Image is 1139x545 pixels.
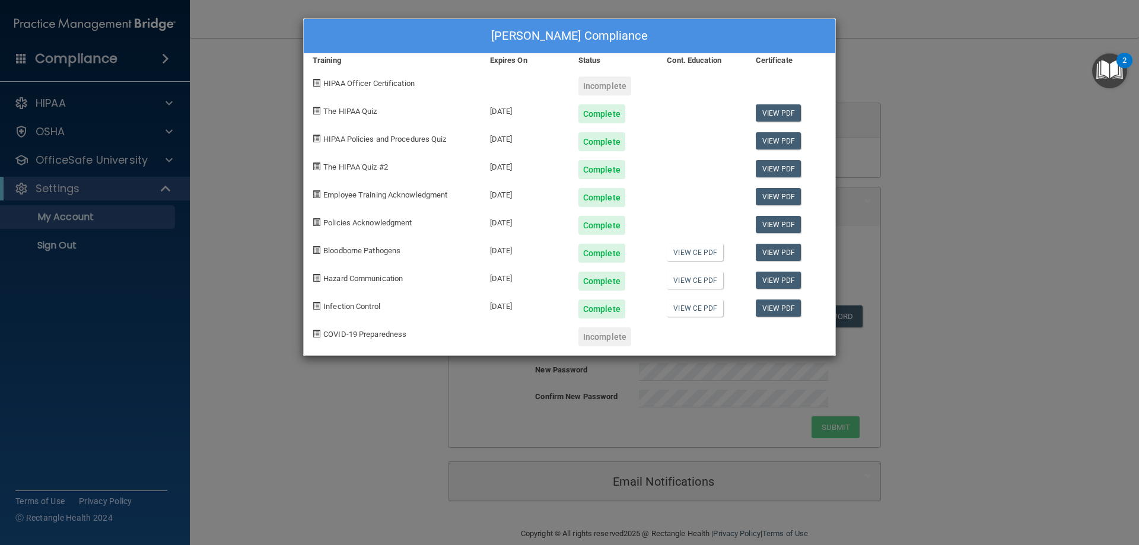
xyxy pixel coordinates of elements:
div: Cont. Education [658,53,746,68]
div: [DATE] [481,95,569,123]
a: View PDF [756,160,801,177]
div: Complete [578,272,625,291]
div: Complete [578,104,625,123]
div: [DATE] [481,151,569,179]
div: [DATE] [481,291,569,318]
span: Hazard Communication [323,274,403,283]
div: Complete [578,160,625,179]
div: 2 [1122,60,1127,76]
div: [DATE] [481,207,569,235]
div: Complete [578,132,625,151]
a: View CE PDF [667,244,723,261]
a: View CE PDF [667,272,723,289]
span: The HIPAA Quiz #2 [323,162,388,171]
div: Incomplete [578,77,631,95]
div: [DATE] [481,235,569,263]
span: HIPAA Policies and Procedures Quiz [323,135,446,144]
a: View PDF [756,244,801,261]
span: Infection Control [323,302,380,311]
a: View PDF [756,132,801,149]
span: Bloodborne Pathogens [323,246,400,255]
button: Open Resource Center, 2 new notifications [1092,53,1127,88]
div: Expires On [481,53,569,68]
div: Status [569,53,658,68]
span: Policies Acknowledgment [323,218,412,227]
a: View PDF [756,299,801,317]
div: [DATE] [481,179,569,207]
span: COVID-19 Preparedness [323,330,406,339]
a: View PDF [756,104,801,122]
div: [PERSON_NAME] Compliance [304,19,835,53]
div: Complete [578,244,625,263]
a: View PDF [756,272,801,289]
div: Complete [578,188,625,207]
div: Complete [578,299,625,318]
span: Employee Training Acknowledgment [323,190,447,199]
a: View PDF [756,188,801,205]
div: Certificate [747,53,835,68]
div: Training [304,53,481,68]
span: The HIPAA Quiz [323,107,377,116]
div: Complete [578,216,625,235]
span: HIPAA Officer Certification [323,79,415,88]
div: [DATE] [481,123,569,151]
div: Incomplete [578,327,631,346]
a: View PDF [756,216,801,233]
div: [DATE] [481,263,569,291]
a: View CE PDF [667,299,723,317]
